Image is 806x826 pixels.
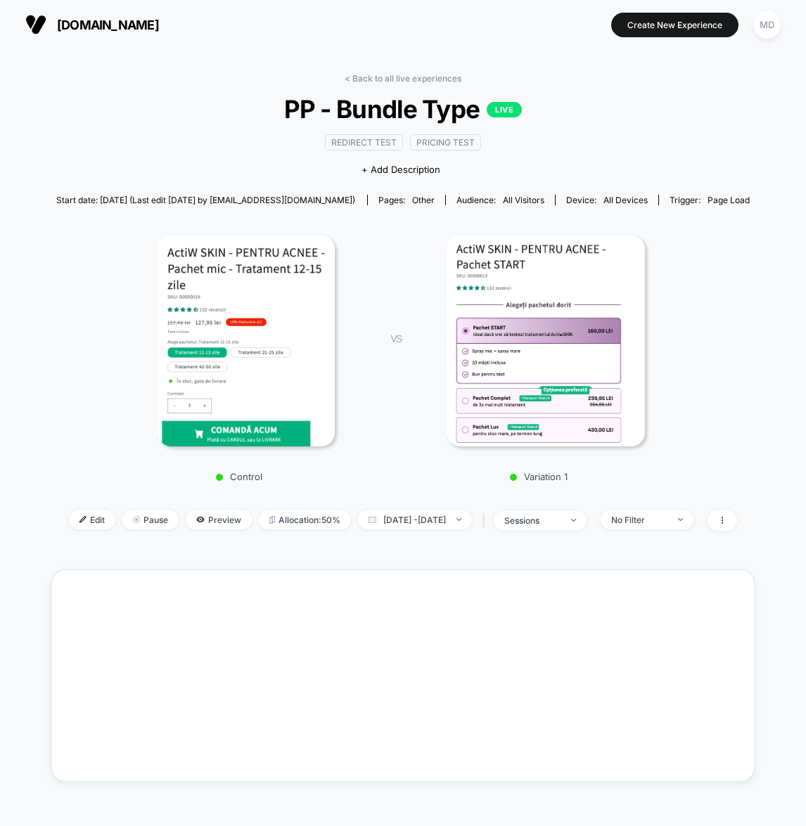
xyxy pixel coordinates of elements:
div: Pages: [378,195,435,205]
span: all devices [603,195,648,205]
p: LIVE [487,102,522,117]
div: Trigger: [670,195,750,205]
span: + Add Description [362,163,440,177]
span: Page Load [708,195,750,205]
img: Visually logo [25,14,46,35]
span: Redirect Test [325,134,403,150]
img: calendar [369,516,376,523]
button: [DOMAIN_NAME] [21,13,163,36]
span: Device: [555,195,658,205]
button: MD [749,11,785,39]
a: < Back to all live experiences [345,73,461,84]
span: other [412,195,435,205]
span: All Visitors [503,195,544,205]
img: end [133,516,140,523]
img: Control main [158,235,335,446]
img: end [571,519,576,522]
img: Variation 1 main [447,235,646,446]
img: end [456,518,461,521]
p: Control [116,471,362,482]
span: [DATE] - [DATE] [358,510,472,529]
span: | [479,510,494,531]
span: VS [390,333,402,344]
img: edit [79,516,87,523]
span: PP - Bundle Type [91,94,715,124]
span: Preview [186,510,252,529]
span: Allocation: 50% [259,510,351,529]
div: No Filter [611,515,667,525]
span: [DOMAIN_NAME] [57,18,159,32]
div: MD [753,11,781,39]
button: Create New Experience [611,13,738,37]
div: Audience: [456,195,544,205]
img: end [678,518,683,521]
div: sessions [504,515,561,526]
span: Start date: [DATE] (Last edit [DATE] by [EMAIL_ADDRESS][DOMAIN_NAME]) [56,195,355,205]
p: Variation 1 [416,471,662,482]
span: Edit [69,510,115,529]
span: Pricing Test [410,134,481,150]
img: rebalance [269,516,275,524]
span: Pause [122,510,179,529]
